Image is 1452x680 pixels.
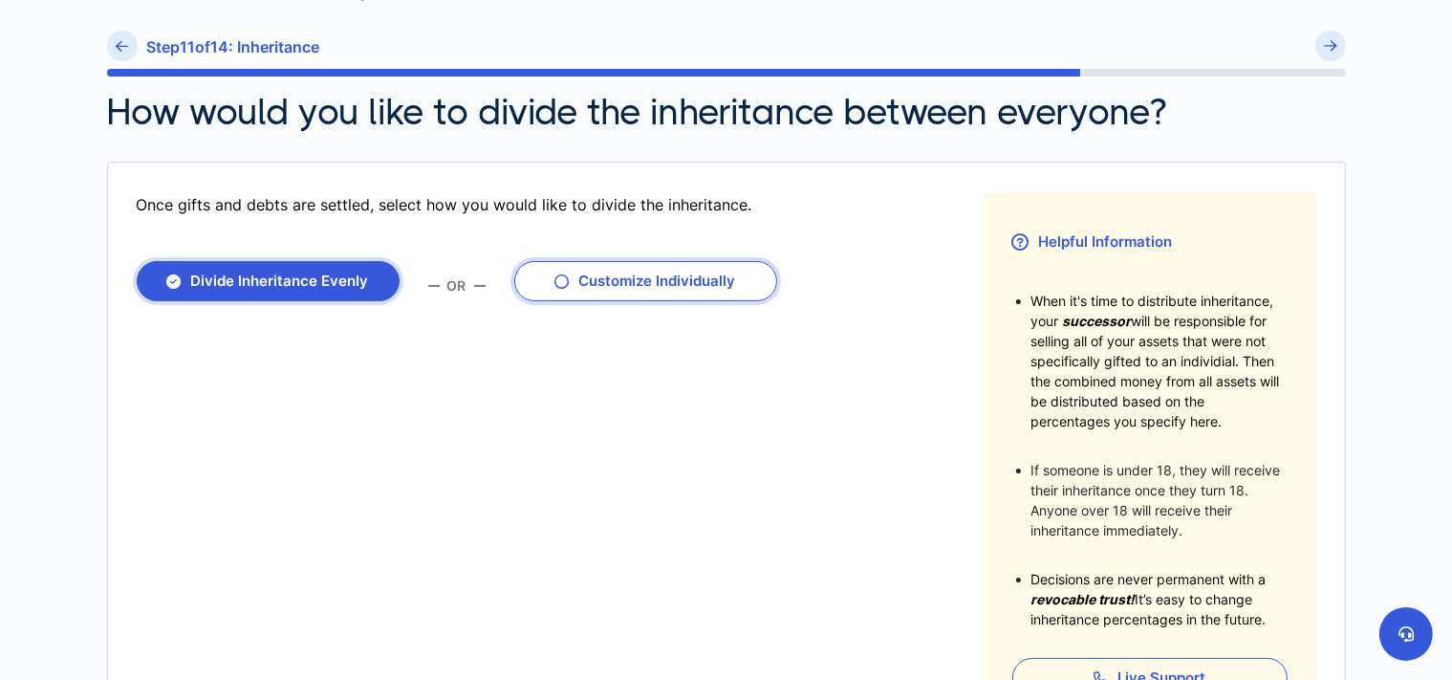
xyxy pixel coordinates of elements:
span: revocable trust! [1031,591,1136,607]
h3: Helpful Information [1012,222,1288,262]
h2: How would you like to divide the inheritance between everyone? [107,91,1168,133]
button: Divide Inheritance Evenly [137,261,400,301]
li: If someone is under 18, they will receive their inheritance once they turn 18. Anyone over 18 wil... [1031,460,1288,540]
span: successor [1063,313,1132,329]
h6: Step 11 of 14 : Inheritance [147,38,320,56]
button: Customize Individually [514,261,777,301]
span: Decisions are never permanent with a It’s easy to change inheritance percentages in the future. [1031,571,1267,627]
div: Once gifts and debts are settled, select how you would like to divide the inheritance. [137,193,938,217]
span: OR [400,267,514,304]
span: When it's time to distribute inheritance, your will be responsible for selling all of your assets... [1031,293,1280,429]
